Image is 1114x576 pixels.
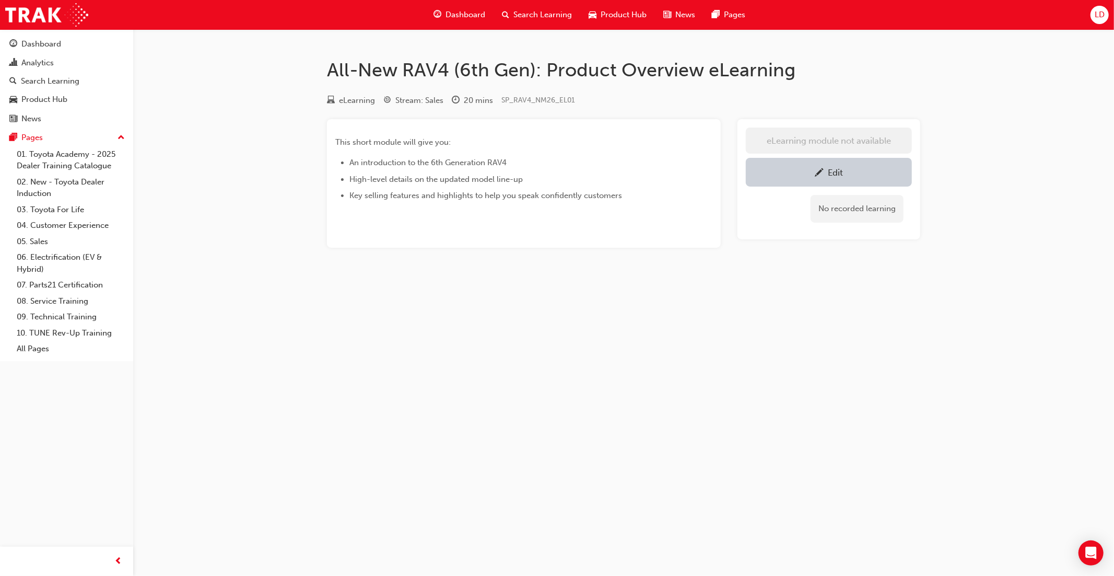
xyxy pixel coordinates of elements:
a: Analytics [4,54,129,71]
button: DashboardAnalyticsSearch LearningProduct HubNews [4,33,129,129]
a: guage-iconDashboard [425,4,494,26]
span: Search Learning [513,9,572,21]
span: An introduction to the 6th Generation RAV4 [349,158,507,167]
span: car-icon [9,96,17,105]
span: up-icon [118,133,125,143]
a: Product Hub [4,91,129,108]
span: chart-icon [9,59,17,68]
span: car-icon [589,8,596,21]
span: Learning resource code [501,96,575,105]
span: Key selling features and highlights to help you speak confidently customers [349,191,622,200]
div: Stream: Sales [395,95,443,107]
a: 09. Technical Training [13,309,129,325]
span: High-level details on the updated model line-up [349,175,523,184]
span: guage-icon [433,8,441,21]
div: Stream [383,94,443,107]
button: eLearning module not available [746,128,912,154]
div: Dashboard [21,40,61,49]
a: news-iconNews [655,4,703,26]
span: search-icon [502,8,509,21]
span: Dashboard [445,9,485,21]
a: Search Learning [4,74,129,89]
div: Edit [828,167,843,178]
a: Dashboard [4,36,129,52]
span: Product Hub [601,9,647,21]
div: Duration [452,94,493,107]
a: News [4,110,129,127]
img: Trak [5,3,88,27]
span: This short module will give you: [335,137,451,147]
button: LD [1090,6,1109,24]
div: 20 mins [464,95,493,107]
a: 06. Electrification (EV & Hybrid) [13,249,129,277]
div: Type [327,94,375,107]
a: pages-iconPages [703,4,754,26]
div: eLearning [339,95,375,107]
span: News [675,9,695,21]
span: Pages [724,9,745,21]
div: Analytics [21,59,54,67]
a: search-iconSearch Learning [494,4,580,26]
div: Search Learning [21,77,79,86]
a: All Pages [13,341,129,357]
a: 01. Toyota Academy - 2025 Dealer Training Catalogue [13,146,129,174]
span: learningResourceType_ELEARNING-icon [327,96,335,106]
span: pencil-icon [815,168,824,179]
div: Pages [21,133,43,142]
span: pages-icon [9,133,17,143]
span: clock-icon [452,96,460,106]
a: 07. Parts21 Certification [13,277,129,293]
span: pages-icon [712,8,720,21]
a: 03. Toyota For Life [13,202,129,218]
a: car-iconProduct Hub [580,4,655,26]
span: news-icon [9,114,17,124]
span: LD [1095,10,1105,19]
div: News [21,114,41,123]
div: No recorded learning [811,195,904,223]
div: Open Intercom Messenger [1078,540,1104,566]
button: Pages [4,129,129,146]
span: search-icon [9,77,17,86]
span: guage-icon [9,40,17,49]
div: Product Hub [21,95,67,104]
a: 04. Customer Experience [13,217,129,234]
a: 10. TUNE Rev-Up Training [13,325,129,341]
a: 08. Service Training [13,293,129,309]
a: Edit [746,158,912,187]
h1: All-New RAV4 (6th Gen): Product Overview eLearning [327,59,920,82]
span: prev-icon [115,556,123,567]
span: target-icon [383,96,391,106]
a: 02. New - Toyota Dealer Induction [13,174,129,202]
a: 05. Sales [13,234,129,250]
span: news-icon [663,8,671,21]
